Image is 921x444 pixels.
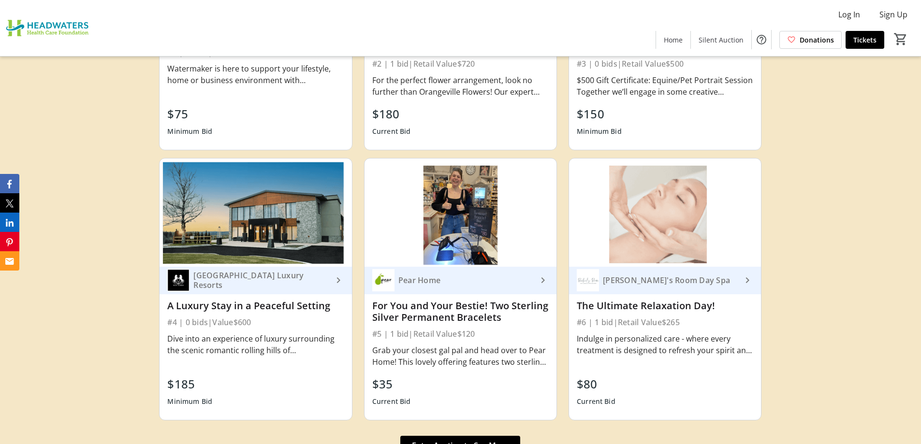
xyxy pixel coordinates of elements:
button: Cart [892,30,909,48]
span: Donations [800,35,834,45]
div: #3 | 0 bids | Retail Value $500 [577,57,753,71]
div: #4 | 0 bids | Value $600 [167,315,344,329]
span: Tickets [853,35,877,45]
div: $185 [167,375,212,393]
div: $75 [167,105,212,123]
div: Indulge in personalized care - where every treatment is designed to refresh your spirit and enhan... [577,333,753,356]
div: Current Bid [372,393,411,410]
img: For You and Your Bestie! Two Sterling Silver Permanent Bracelets [365,158,556,266]
img: Headwaters Health Care Foundation's Logo [6,4,92,52]
div: $35 [372,375,411,393]
div: $80 [577,375,615,393]
div: Watermaker is here to support your lifestyle, home or business environment with [MEDICAL_DATA] tr... [167,63,344,86]
div: Minimum Bid [577,123,622,140]
div: #6 | 1 bid | Retail Value $265 [577,315,753,329]
div: $180 [372,105,411,123]
mat-icon: keyboard_arrow_right [742,274,753,286]
mat-icon: keyboard_arrow_right [333,274,344,286]
span: Silent Auction [699,35,744,45]
div: $150 [577,105,622,123]
div: Current Bid [577,393,615,410]
img: The Ultimate Relaxation Day! [569,158,761,266]
img: Mount Alverno Luxury Resorts [167,269,190,291]
img: Rachel's Room Day Spa [577,269,599,291]
div: Dive into an experience of luxury surrounding the scenic romantic rolling hills of [GEOGRAPHIC_DA... [167,333,344,356]
button: Log In [831,7,868,22]
a: Pear HomePear Home [365,267,556,294]
div: [PERSON_NAME]'s Room Day Spa [599,275,742,285]
a: Home [656,31,690,49]
div: Minimum Bid [167,123,212,140]
span: Home [664,35,683,45]
div: Minimum Bid [167,393,212,410]
div: Current Bid [372,123,411,140]
span: Log In [838,9,860,20]
a: Donations [779,31,842,49]
div: #2 | 1 bid | Retail Value $720 [372,57,549,71]
div: For the perfect flower arrangement, look no further than Orangeville Flowers! Our expert florists... [372,74,549,98]
a: Silent Auction [691,31,751,49]
a: Mount Alverno Luxury Resorts[GEOGRAPHIC_DATA] Luxury Resorts [160,267,351,294]
a: Tickets [846,31,884,49]
div: Grab your closest gal pal and head over to Pear Home! This lovely offering features two sterling ... [372,344,549,368]
img: A Luxury Stay in a Peaceful Setting [160,158,351,266]
div: [GEOGRAPHIC_DATA] Luxury Resorts [190,271,332,290]
div: For You and Your Bestie! Two Sterling Silver Permanent Bracelets [372,300,549,323]
div: The Ultimate Relaxation Day! [577,300,753,312]
div: #5 | 1 bid | Retail Value $120 [372,327,549,341]
div: Pear Home [395,275,537,285]
img: Pear Home [372,269,395,291]
div: $500 Gift Certificate: Equine/Pet Portrait Session Together we’ll engage in some creative shenani... [577,74,753,98]
a: Rachel's Room Day Spa[PERSON_NAME]'s Room Day Spa [569,267,761,294]
span: Sign Up [879,9,907,20]
mat-icon: keyboard_arrow_right [537,274,549,286]
button: Help [752,30,771,49]
button: Sign Up [872,7,915,22]
div: A Luxury Stay in a Peaceful Setting [167,300,344,312]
